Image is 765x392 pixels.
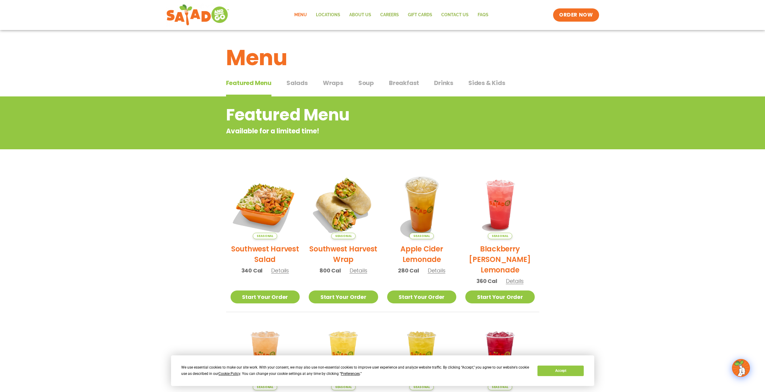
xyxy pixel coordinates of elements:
[241,266,263,275] span: 340 Cal
[387,290,457,303] a: Start Your Order
[231,290,300,303] a: Start Your Order
[320,266,341,275] span: 800 Cal
[311,8,345,22] a: Locations
[181,364,530,377] div: We use essential cookies to make our site work. With your consent, we may also use non-essential ...
[341,372,360,376] span: Preferences
[476,277,497,285] span: 360 Cal
[331,233,356,239] span: Seasonal
[506,277,524,285] span: Details
[290,8,311,22] a: Menu
[434,78,453,87] span: Drinks
[473,8,493,22] a: FAQs
[553,8,599,22] a: ORDER NOW
[465,290,535,303] a: Start Your Order
[231,170,300,239] img: Product photo for Southwest Harvest Salad
[403,8,437,22] a: GIFT CARDS
[290,8,493,22] nav: Menu
[331,384,356,390] span: Seasonal
[323,78,343,87] span: Wraps
[409,384,434,390] span: Seasonal
[226,76,539,97] div: Tabbed content
[428,267,445,274] span: Details
[345,8,376,22] a: About Us
[387,170,457,239] img: Product photo for Apple Cider Lemonade
[389,78,419,87] span: Breakfast
[488,233,512,239] span: Seasonal
[226,78,271,87] span: Featured Menu
[231,244,300,265] h2: Southwest Harvest Salad
[226,126,491,136] p: Available for a limited time!
[350,267,367,274] span: Details
[219,372,240,376] span: Cookie Policy
[226,103,491,127] h2: Featured Menu
[358,78,374,87] span: Soup
[286,78,308,87] span: Salads
[398,266,419,275] span: 280 Cal
[309,321,378,390] img: Product photo for Sunkissed Yuzu Lemonade
[733,360,749,376] img: wpChatIcon
[465,321,535,390] img: Product photo for Black Cherry Orchard Lemonade
[253,384,277,390] span: Seasonal
[309,170,378,239] img: Product photo for Southwest Harvest Wrap
[376,8,403,22] a: Careers
[559,11,593,19] span: ORDER NOW
[309,244,378,265] h2: Southwest Harvest Wrap
[465,170,535,239] img: Product photo for Blackberry Bramble Lemonade
[387,244,457,265] h2: Apple Cider Lemonade
[387,321,457,390] img: Product photo for Mango Grove Lemonade
[437,8,473,22] a: Contact Us
[271,267,289,274] span: Details
[253,233,277,239] span: Seasonal
[171,355,594,386] div: Cookie Consent Prompt
[309,290,378,303] a: Start Your Order
[465,244,535,275] h2: Blackberry [PERSON_NAME] Lemonade
[166,3,230,27] img: new-SAG-logo-768×292
[537,366,584,376] button: Accept
[468,78,505,87] span: Sides & Kids
[226,41,539,74] h1: Menu
[231,321,300,390] img: Product photo for Summer Stone Fruit Lemonade
[488,384,512,390] span: Seasonal
[409,233,434,239] span: Seasonal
